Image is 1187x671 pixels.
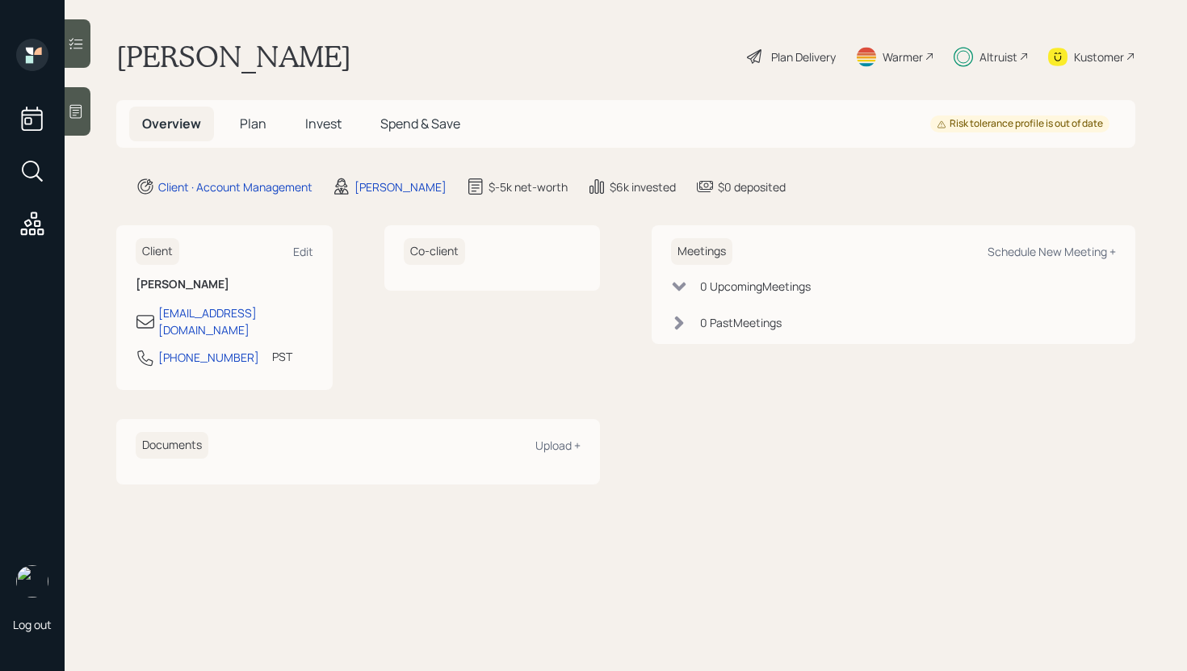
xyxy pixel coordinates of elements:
h6: Documents [136,432,208,459]
div: Schedule New Meeting + [988,244,1116,259]
div: [EMAIL_ADDRESS][DOMAIN_NAME] [158,304,313,338]
div: Log out [13,617,52,632]
h6: Client [136,238,179,265]
div: Kustomer [1074,48,1124,65]
h6: Meetings [671,238,732,265]
div: 0 Upcoming Meeting s [700,278,811,295]
span: Invest [305,115,342,132]
span: Overview [142,115,201,132]
div: Warmer [883,48,923,65]
img: retirable_logo.png [16,565,48,598]
div: Risk tolerance profile is out of date [937,117,1103,131]
div: Upload + [535,438,581,453]
div: $-5k net-worth [489,178,568,195]
span: Plan [240,115,266,132]
h6: Co-client [404,238,465,265]
div: PST [272,348,292,365]
h1: [PERSON_NAME] [116,39,351,74]
div: Plan Delivery [771,48,836,65]
span: Spend & Save [380,115,460,132]
div: [PERSON_NAME] [354,178,447,195]
div: 0 Past Meeting s [700,314,782,331]
div: Client · Account Management [158,178,312,195]
div: $0 deposited [718,178,786,195]
div: Edit [293,244,313,259]
div: [PHONE_NUMBER] [158,349,259,366]
h6: [PERSON_NAME] [136,278,313,291]
div: Altruist [979,48,1017,65]
div: $6k invested [610,178,676,195]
